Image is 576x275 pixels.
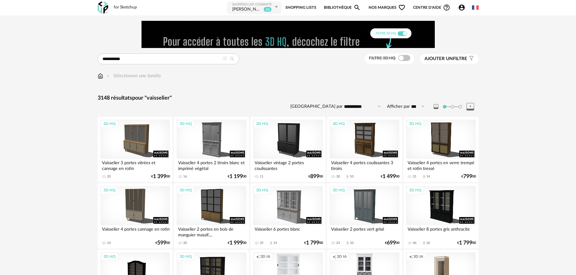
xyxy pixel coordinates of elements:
div: for Sketchup [114,5,137,10]
div: 14 [107,241,111,245]
span: Creation icon [409,254,413,259]
div: 10 [350,174,353,179]
span: 699 [387,241,396,245]
div: Vaisselier 8 portes gris anthracite [406,225,476,237]
div: 20 [107,174,111,179]
span: Help Circle Outline icon [443,4,450,11]
span: 1 799 [306,241,319,245]
div: € 00 [385,241,399,245]
div: 3D HQ [101,120,118,128]
div: 3D HQ [253,120,271,128]
img: OXP [98,2,108,14]
div: 11 [260,174,263,179]
a: 3D HQ Vaisselier 2 portes vert grisé 23 Download icon 10 €69900 [327,183,402,248]
div: Vaisselier 4 portes cannage en rotin [100,225,170,237]
div: Shopping List courante [232,3,273,7]
span: 1 799 [459,241,472,245]
span: Download icon [345,174,350,179]
a: 3D HQ Vaisselier 4 portes en verre trempé et rotin tressé 31 Download icon 14 €79900 [403,117,478,182]
div: € 00 [457,241,476,245]
span: Magnify icon [353,4,361,11]
div: 23 [336,241,340,245]
div: 3D HQ [253,186,271,194]
div: € 00 [381,174,399,179]
a: 3D HQ Vaisselier 4 portes coulissantes 3 tiroirs 30 Download icon 10 €1 49900 [327,117,402,182]
div: 30 [336,174,340,179]
div: € 00 [304,241,323,245]
span: 899 [310,174,319,179]
span: 3D IA [260,254,270,259]
a: 3D HQ Vaisselier 4 portes cannage en rotin 14 €59900 [98,183,173,248]
span: Account Circle icon [458,4,468,11]
div: Vaisselier 4 portes 2 tiroirs blanc et imprimé végétal [177,159,246,171]
div: 10 [350,241,353,245]
div: 46 [413,241,416,245]
span: 1 499 [382,174,396,179]
span: filtre [425,56,467,62]
img: FILTRE%20HQ%20NEW_V1%20(4).gif [142,21,435,48]
div: 3D HQ [330,186,347,194]
span: Centre d'aideHelp Circle Outline icon [413,4,450,11]
div: 14 [273,241,277,245]
span: Download icon [345,241,350,245]
span: 1 199 [229,174,243,179]
a: 3D HQ Vaisselier 8 portes gris anthracite 46 Download icon 26 €1 79900 [403,183,478,248]
span: 3D IA [337,254,347,259]
span: Heart Outline icon [398,4,405,11]
span: Download icon [422,241,426,245]
div: Sélectionner une famille [106,72,161,79]
div: Vaisselier 2 portes vert grisé [330,225,399,237]
div: 14 [426,174,430,179]
span: Account Circle icon [458,4,465,11]
span: Download icon [422,174,426,179]
span: Download icon [269,241,273,245]
div: € 00 [151,174,170,179]
div: Vaisselier 4 portes coulissantes 3 tiroirs [330,159,399,171]
div: Vaisselier 4 portes en verre trempé et rotin tressé [406,159,476,171]
div: € 00 [228,174,246,179]
div: 3148 résultats [98,95,479,102]
img: fr [472,4,479,11]
a: 3D HQ Vaisselier 3 portes vitrées et cannage en rotin 20 €1 39900 [98,117,173,182]
div: € 00 [461,174,476,179]
div: 3D HQ [101,253,118,261]
div: € 00 [155,241,170,245]
a: 3D HQ Vaisselier 6 portes blanc 35 Download icon 14 €1 79900 [250,183,325,248]
sup: 40 [263,7,272,12]
span: 599 [157,241,166,245]
div: Vaisselier 3 portes vitrées et cannage en rotin [100,159,170,171]
span: Nos marques [369,1,405,14]
div: 16 [183,174,187,179]
div: € 00 [228,241,246,245]
a: Shopping Lists [285,1,316,14]
span: Filter icon [467,56,474,62]
span: Ajouter un [425,56,453,61]
div: 3D HQ [101,186,118,194]
label: [GEOGRAPHIC_DATA] par [290,104,343,110]
div: Vaisselier 2 portes en bois de manguier massif,... [177,225,246,237]
span: pour "vaisselier" [132,95,172,101]
button: Ajouter unfiltre Filter icon [420,54,479,64]
span: 1 999 [229,241,243,245]
span: Filtre 3D HQ [369,56,395,60]
div: 20 [183,241,187,245]
span: Creation icon [256,254,260,259]
div: 31 [413,174,416,179]
div: 3D HQ [177,253,194,261]
div: Vaisselier 6 portes blanc [253,225,323,237]
a: BibliothèqueMagnify icon [324,1,361,14]
div: € 00 [308,174,323,179]
div: 3D HQ [330,120,347,128]
div: 35 [260,241,263,245]
label: Afficher par [387,104,410,110]
img: svg+xml;base64,PHN2ZyB3aWR0aD0iMTYiIGhlaWdodD0iMTciIHZpZXdCb3g9IjAgMCAxNiAxNyIgZmlsbD0ibm9uZSIgeG... [98,72,103,79]
a: 3D HQ Vaisselier 4 portes 2 tiroirs blanc et imprimé végétal 16 €1 19900 [174,117,249,182]
a: 3D HQ Vaisselier vintage 2 portes coulissantes 11 €89900 [250,117,325,182]
div: FRETIER MELANIE [232,7,262,13]
div: 26 [426,241,430,245]
span: 799 [463,174,472,179]
div: 3D HQ [177,186,194,194]
div: 3D HQ [406,186,424,194]
span: 3D IA [413,254,423,259]
div: 3D HQ [406,120,424,128]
